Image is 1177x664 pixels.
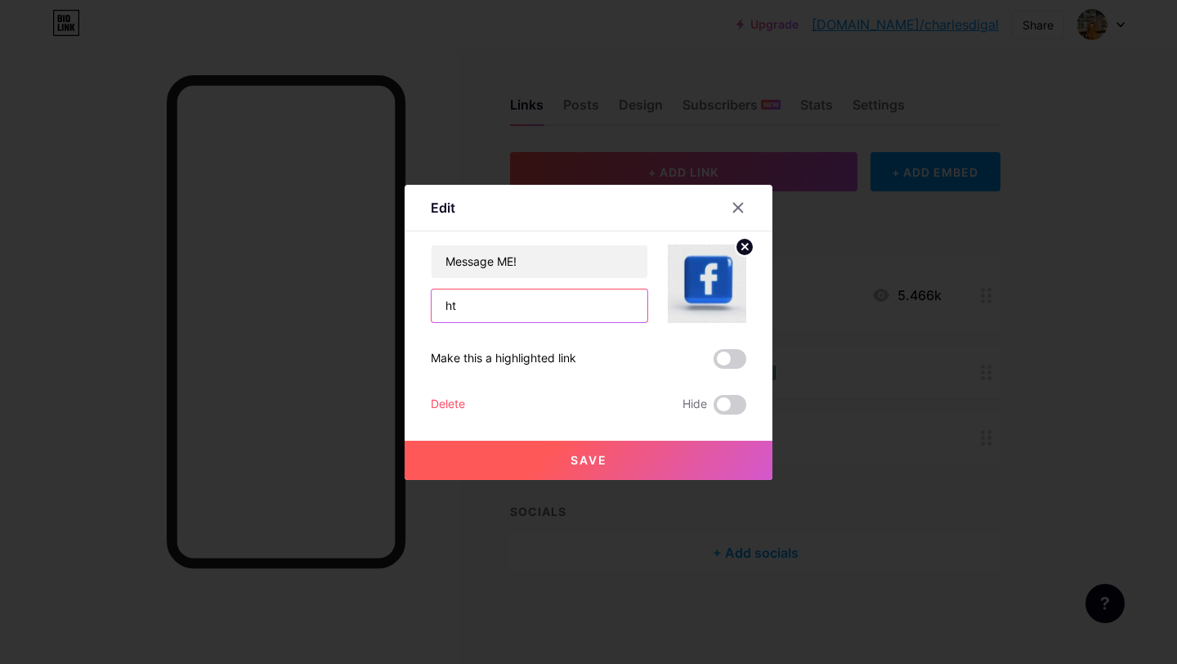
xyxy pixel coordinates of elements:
input: Title [432,245,647,278]
div: Delete [431,395,465,415]
div: Make this a highlighted link [431,349,576,369]
span: Hide [682,395,707,415]
span: Save [571,453,607,467]
img: link_thumbnail [668,245,746,323]
div: Edit [431,198,455,218]
input: URL [432,289,647,322]
button: Save [405,441,772,480]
